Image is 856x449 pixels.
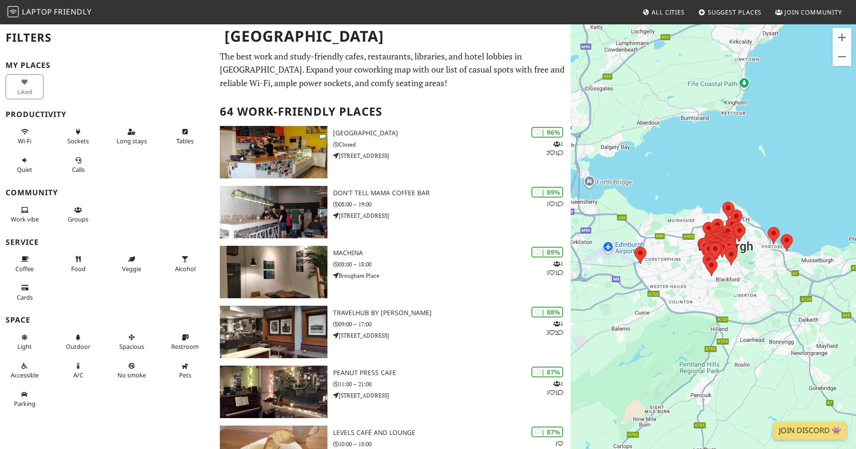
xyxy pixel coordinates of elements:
[17,165,32,174] span: Quiet
[71,265,86,273] span: Food
[7,6,19,17] img: LaptopFriendly
[166,358,204,383] button: Pets
[6,280,44,305] button: Cards
[333,151,571,160] p: [STREET_ADDRESS]
[546,199,563,208] p: 1 1
[18,137,31,145] span: Stable Wi-Fi
[6,251,44,276] button: Coffee
[333,309,571,317] h3: TravelHub by [PERSON_NAME]
[59,330,97,354] button: Outdoor
[546,140,563,157] p: 1 2 1
[546,259,563,277] p: 1 1 1
[119,342,144,351] span: Spacious
[116,137,147,145] span: Long stays
[333,140,571,149] p: Closed
[784,8,842,16] span: Join Community
[546,319,563,337] p: 1 3 2
[6,61,209,70] h3: My Places
[73,371,83,379] span: Air conditioned
[59,124,97,149] button: Sockets
[220,50,566,90] p: The best work and study-friendly cafes, restaurants, libraries, and hotel lobbies in [GEOGRAPHIC_...
[333,211,571,220] p: [STREET_ADDRESS]
[333,380,571,389] p: 11:00 – 21:00
[6,330,44,354] button: Light
[59,153,97,177] button: Calls
[59,202,97,227] button: Groups
[333,271,571,280] p: Brougham Place
[6,124,44,149] button: Wi-Fi
[652,8,685,16] span: All Cities
[214,306,571,358] a: TravelHub by Lothian | 88% 132 TravelHub by [PERSON_NAME] 09:00 – 17:00 [STREET_ADDRESS]
[166,124,204,149] button: Tables
[333,249,571,257] h3: Machina
[333,391,571,400] p: [STREET_ADDRESS]
[220,186,327,238] img: Don't tell Mama Coffee Bar
[14,399,36,408] span: Parking
[6,316,209,324] h3: Space
[11,371,39,379] span: Accessible
[531,127,563,138] div: | 96%
[6,387,44,412] button: Parking
[171,342,199,351] span: Restroom
[11,215,39,223] span: People working
[220,246,327,298] img: Machina
[17,293,33,302] span: Credit cards
[214,246,571,298] a: Machina | 89% 111 Machina 08:00 – 18:00 Brougham Place
[66,342,90,351] span: Outdoor area
[773,422,847,440] a: Join Discord 👾
[695,4,766,21] a: Suggest Places
[113,358,151,383] button: No smoke
[333,369,571,377] h3: Peanut Press Cafe
[113,251,151,276] button: Veggie
[220,97,566,126] h2: 64 Work-Friendly Places
[6,238,209,247] h3: Service
[638,4,689,21] a: All Cities
[833,47,851,66] button: Zoom out
[6,153,44,177] button: Quiet
[546,379,563,397] p: 1 1 1
[214,366,571,418] a: Peanut Press Cafe | 87% 111 Peanut Press Cafe 11:00 – 21:00 [STREET_ADDRESS]
[333,429,571,437] h3: Levels Café and Lounge
[333,440,571,449] p: 10:00 – 18:00
[68,215,88,223] span: Group tables
[220,126,327,178] img: North Fort Cafe
[6,23,209,52] h2: Filters
[333,260,571,269] p: 08:00 – 18:00
[217,23,569,49] h1: [GEOGRAPHIC_DATA]
[333,320,571,329] p: 09:00 – 17:00
[220,366,327,418] img: Peanut Press Cafe
[771,4,846,21] a: Join Community
[531,367,563,377] div: | 87%
[6,188,209,197] h3: Community
[176,137,194,145] span: Work-friendly tables
[555,439,563,448] p: 1
[54,7,91,17] span: Friendly
[15,265,34,273] span: Coffee
[117,371,146,379] span: Smoke free
[333,200,571,209] p: 08:00 – 19:00
[333,129,571,137] h3: [GEOGRAPHIC_DATA]
[531,427,563,437] div: | 87%
[175,265,196,273] span: Alcohol
[7,4,92,21] a: LaptopFriendly LaptopFriendly
[59,251,97,276] button: Food
[214,126,571,178] a: North Fort Cafe | 96% 121 [GEOGRAPHIC_DATA] Closed [STREET_ADDRESS]
[6,358,44,383] button: Accessible
[72,165,85,174] span: Video/audio calls
[113,124,151,149] button: Long stays
[17,342,32,351] span: Natural light
[166,330,204,354] button: Restroom
[531,247,563,258] div: | 89%
[59,358,97,383] button: A/C
[531,187,563,198] div: | 89%
[833,28,851,47] button: Zoom in
[166,251,204,276] button: Alcohol
[22,7,52,17] span: Laptop
[113,330,151,354] button: Spacious
[6,202,44,227] button: Work vibe
[333,331,571,340] p: [STREET_ADDRESS]
[531,307,563,317] div: | 88%
[333,189,571,197] h3: Don't tell Mama Coffee Bar
[122,265,141,273] span: Veggie
[179,371,191,379] span: Pet friendly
